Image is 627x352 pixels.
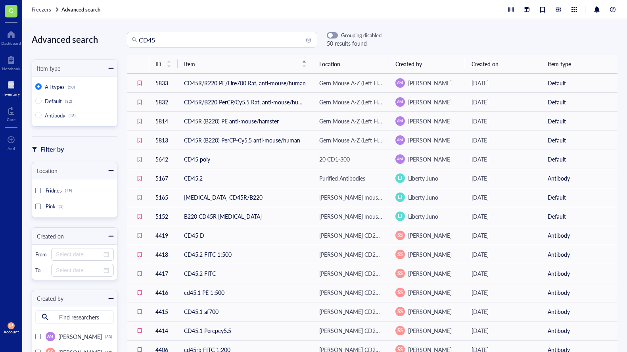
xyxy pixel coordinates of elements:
td: Antibody [541,245,617,264]
div: Gern Mouse A-Z (Left Half) [319,79,383,87]
td: Antibody [541,302,617,321]
td: Default [541,207,617,226]
span: Antibody [45,112,65,119]
th: Created on [465,55,541,73]
th: Location [313,55,389,73]
td: Antibody [541,226,617,245]
div: [DATE] [472,307,535,316]
div: [DATE] [472,155,535,163]
span: [PERSON_NAME] [408,79,452,87]
td: CD45R/R220 PE/Fire700 Rat, anti-mouse/human [178,73,313,92]
div: 20 CD1-300 [319,155,350,163]
th: Item type [541,55,617,73]
span: AM [397,80,403,86]
span: [PERSON_NAME] [408,250,452,258]
td: 5832 [149,92,178,112]
div: [PERSON_NAME] CD20- CD66 [319,326,383,335]
div: Created by [32,294,63,303]
span: SS [397,289,403,296]
td: CD45.2 FITC [178,264,313,283]
td: CD45R (B220) PerCP-Cy5.5 anti-mouse/human [178,131,313,150]
th: Created by [389,55,465,73]
span: [PERSON_NAME] [408,98,452,106]
td: [MEDICAL_DATA] CD45R/B220 [178,188,313,207]
td: cd45.1 PE 1:500 [178,283,313,302]
th: Item [178,55,313,73]
span: G [9,5,13,15]
span: Fridges [46,187,62,194]
span: AM [47,334,53,339]
a: Freezers [32,6,60,13]
div: [DATE] [472,250,535,259]
div: [DATE] [472,79,535,87]
td: 5152 [149,207,178,226]
div: Core [7,117,15,122]
span: SS [397,270,403,277]
div: Location [32,166,58,175]
div: (49) [65,188,72,193]
div: (50) [68,85,75,89]
div: To [35,267,48,274]
span: KF [9,324,13,328]
span: SS [397,251,403,258]
td: 4419 [149,226,178,245]
span: AM [397,118,403,124]
td: 4415 [149,302,178,321]
td: Antibody [541,264,617,283]
td: CD45R/B220 PerCP/Cy5.5 Rat, anti-mouse/human [178,92,313,112]
div: 50 results found [327,39,382,48]
td: CD45 D [178,226,313,245]
div: [DATE] [472,212,535,221]
span: All types [45,83,65,90]
span: Pink [46,202,56,210]
div: Account [4,329,19,334]
a: Notebook [2,54,20,71]
td: 5833 [149,73,178,92]
div: [PERSON_NAME] CD20- CD66 [319,288,383,297]
span: LJ [398,175,402,182]
div: [PERSON_NAME] CD20- CD66 [319,250,383,259]
span: AM [397,137,403,143]
div: [DATE] [472,231,535,240]
span: [PERSON_NAME] [408,289,452,296]
span: [PERSON_NAME] [408,308,452,315]
span: LJ [398,194,402,201]
td: Default [541,73,617,92]
div: [DATE] [472,269,535,278]
div: [DATE] [472,136,535,144]
div: (32) [65,99,72,104]
span: Default [45,97,62,105]
td: Antibody [541,321,617,340]
span: LJ [398,213,402,220]
div: Purified Antibodies [319,174,365,183]
div: [PERSON_NAME] CD20- CD66 [319,231,383,240]
td: 4418 [149,245,178,264]
div: Gern Mouse A-Z (Left Half) [319,136,383,144]
span: SS [397,327,403,334]
div: [DATE] [472,174,535,183]
td: 5814 [149,112,178,131]
div: Gern Mouse A-Z (Left Half) [319,98,383,106]
td: Default [541,131,617,150]
span: AM [397,156,403,162]
td: Default [541,150,617,169]
td: 4417 [149,264,178,283]
a: Core [7,104,15,122]
div: (1) [59,204,63,209]
td: Default [541,112,617,131]
th: ID [149,55,178,73]
div: [PERSON_NAME] CD20- CD66 [319,307,383,316]
span: Liberty Juno [408,174,438,182]
span: [PERSON_NAME] [408,327,452,335]
div: Grouping disabled [341,32,382,39]
div: [DATE] [472,98,535,106]
div: [DATE] [472,193,535,202]
div: Add [8,146,15,151]
div: [DATE] [472,326,535,335]
td: Default [541,188,617,207]
div: Item type [32,64,60,73]
div: [DATE] [472,288,535,297]
input: Select date [56,266,102,275]
td: 5813 [149,131,178,150]
span: [PERSON_NAME] [408,117,452,125]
